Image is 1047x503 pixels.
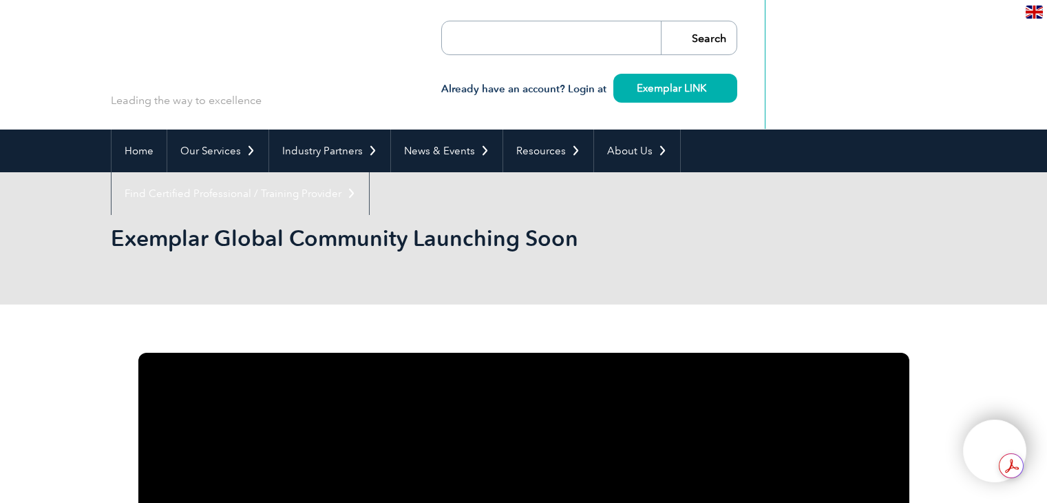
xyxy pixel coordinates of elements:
[111,227,689,249] h2: Exemplar Global Community Launching Soon
[112,172,369,215] a: Find Certified Professional / Training Provider
[661,21,737,54] input: Search
[269,130,390,172] a: Industry Partners
[112,130,167,172] a: Home
[441,81,737,98] h3: Already have an account? Login at
[977,434,1012,469] img: svg+xml;nitro-empty-id=MTMzODoxMTY=-1;base64,PHN2ZyB2aWV3Qm94PSIwIDAgNDAwIDQwMCIgd2lkdGg9IjQwMCIg...
[1026,6,1043,19] img: en
[111,93,262,108] p: Leading the way to excellence
[613,74,737,103] a: Exemplar LINK
[706,84,714,92] img: svg+xml;nitro-empty-id=MzUxOjIzMg==-1;base64,PHN2ZyB2aWV3Qm94PSIwIDAgMTEgMTEiIHdpZHRoPSIxMSIgaGVp...
[391,130,503,172] a: News & Events
[594,130,680,172] a: About Us
[503,130,593,172] a: Resources
[167,130,268,172] a: Our Services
